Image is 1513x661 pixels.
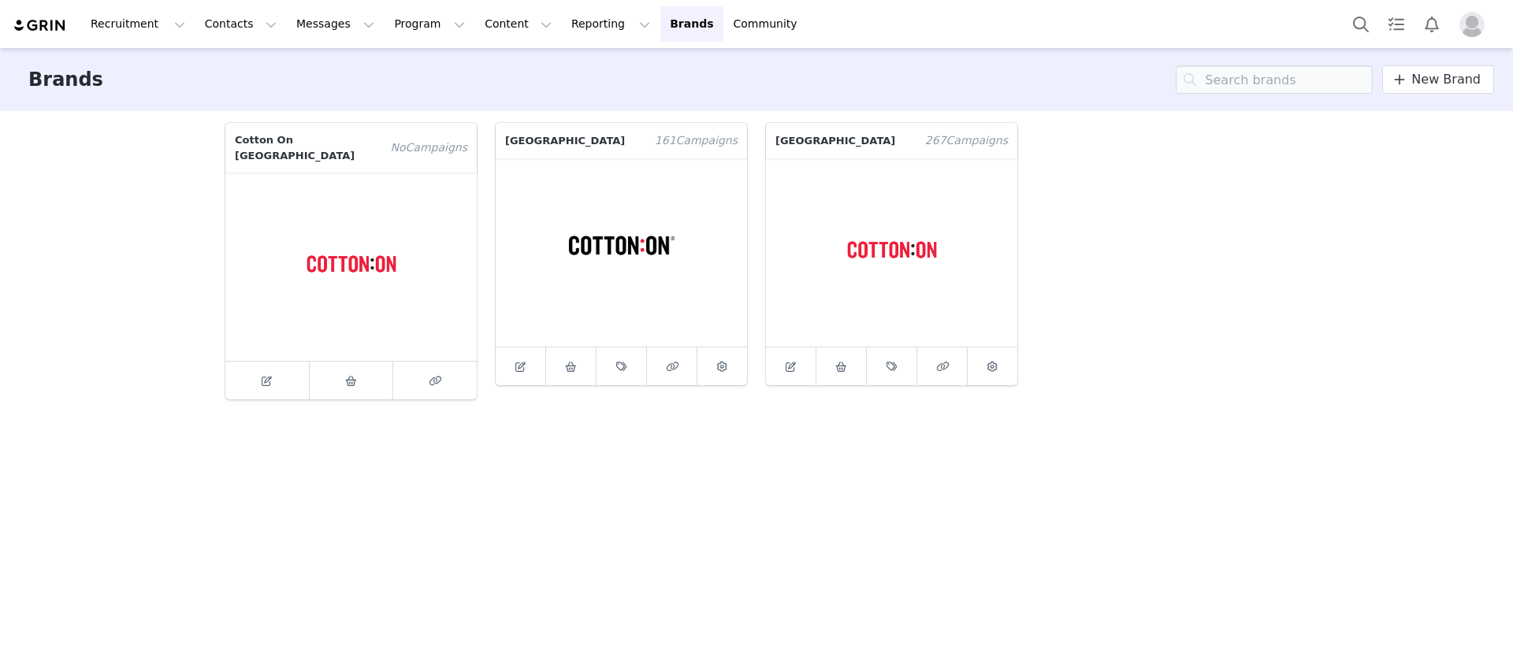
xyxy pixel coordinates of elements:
span: 267 [925,132,946,149]
img: grin logo [13,18,68,33]
span: s [462,139,467,156]
button: Notifications [1414,6,1449,42]
span: s [1002,132,1008,149]
p: [GEOGRAPHIC_DATA] [766,123,916,158]
a: New Brand [1382,65,1494,94]
a: Brands [660,6,723,42]
span: 161 [655,132,676,149]
button: Program [385,6,474,42]
button: Contacts [195,6,286,42]
h3: Brands [28,65,103,94]
button: Profile [1450,12,1500,37]
span: s [732,132,738,149]
a: Tasks [1379,6,1414,42]
button: Recruitment [81,6,195,42]
span: Campaign [916,123,1017,158]
span: Campaign [381,123,477,173]
span: Campaign [645,123,747,158]
a: Community [724,6,814,42]
p: [GEOGRAPHIC_DATA] [496,123,645,158]
button: Messages [287,6,384,42]
button: Reporting [562,6,660,42]
span: New Brand [1411,70,1481,89]
button: Content [475,6,561,42]
input: Search brands [1176,65,1373,94]
span: No [391,139,406,156]
button: Search [1344,6,1378,42]
img: placeholder-profile.jpg [1459,12,1485,37]
p: Cotton On [GEOGRAPHIC_DATA] [225,123,381,173]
